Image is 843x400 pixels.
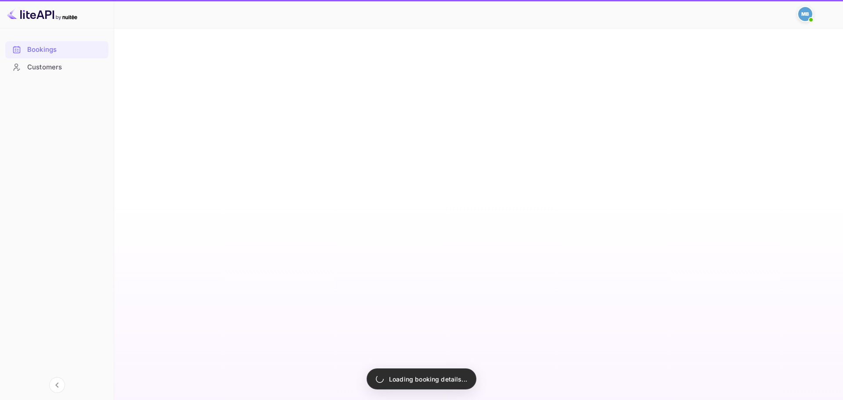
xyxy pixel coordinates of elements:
img: LiteAPI logo [7,7,77,21]
a: Bookings [5,41,108,58]
div: Bookings [27,45,104,55]
p: Loading booking details... [389,375,467,384]
img: Mohcine Belkhir [798,7,812,21]
div: Customers [5,59,108,76]
a: Customers [5,59,108,75]
div: Customers [27,62,104,72]
button: Collapse navigation [49,377,65,393]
